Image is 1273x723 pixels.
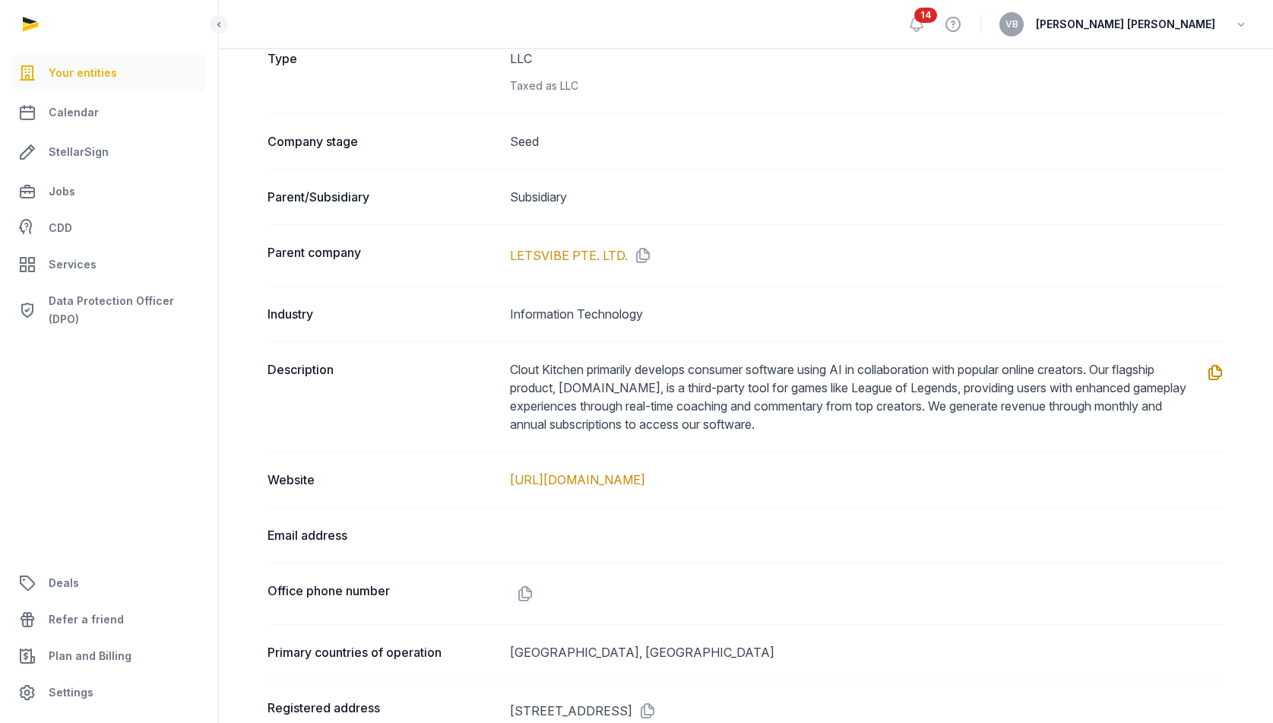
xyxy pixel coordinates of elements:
[12,55,206,91] a: Your entities
[510,305,1224,323] dd: Information Technology
[268,188,498,206] dt: Parent/Subsidiary
[1005,20,1018,29] span: VB
[510,699,1224,723] dd: [STREET_ADDRESS]
[999,12,1024,36] button: VB
[49,292,200,328] span: Data Protection Officer (DPO)
[12,213,206,243] a: CDD
[268,132,498,151] dt: Company stage
[49,683,93,702] span: Settings
[12,638,206,674] a: Plan and Billing
[12,674,206,711] a: Settings
[268,643,498,661] dt: Primary countries of operation
[510,77,1224,95] div: Taxed as LLC
[49,143,109,161] span: StellarSign
[12,134,206,170] a: StellarSign
[49,610,124,629] span: Refer a friend
[268,243,498,268] dt: Parent company
[268,699,498,723] dt: Registered address
[268,582,498,606] dt: Office phone number
[49,574,79,592] span: Deals
[12,601,206,638] a: Refer a friend
[510,360,1224,433] dd: Clout Kitchen primarily develops consumer software using AI in collaboration with popular online ...
[49,64,117,82] span: Your entities
[268,360,498,433] dt: Description
[510,643,1224,661] dd: [GEOGRAPHIC_DATA], [GEOGRAPHIC_DATA]
[914,8,937,23] span: 14
[12,173,206,210] a: Jobs
[510,246,628,265] a: LETSVIBE PTE. LTD.
[999,547,1273,723] iframe: Chat Widget
[510,188,1224,206] dd: Subsidiary
[49,182,75,201] span: Jobs
[49,103,99,122] span: Calendar
[12,565,206,601] a: Deals
[268,471,498,489] dt: Website
[1036,15,1215,33] span: [PERSON_NAME] [PERSON_NAME]
[12,94,206,131] a: Calendar
[268,526,498,544] dt: Email address
[49,647,131,665] span: Plan and Billing
[268,49,498,95] dt: Type
[510,132,1224,151] dd: Seed
[49,219,72,237] span: CDD
[510,49,1224,95] dd: LLC
[12,246,206,283] a: Services
[12,286,206,335] a: Data Protection Officer (DPO)
[49,255,97,274] span: Services
[268,305,498,323] dt: Industry
[510,472,645,487] a: [URL][DOMAIN_NAME]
